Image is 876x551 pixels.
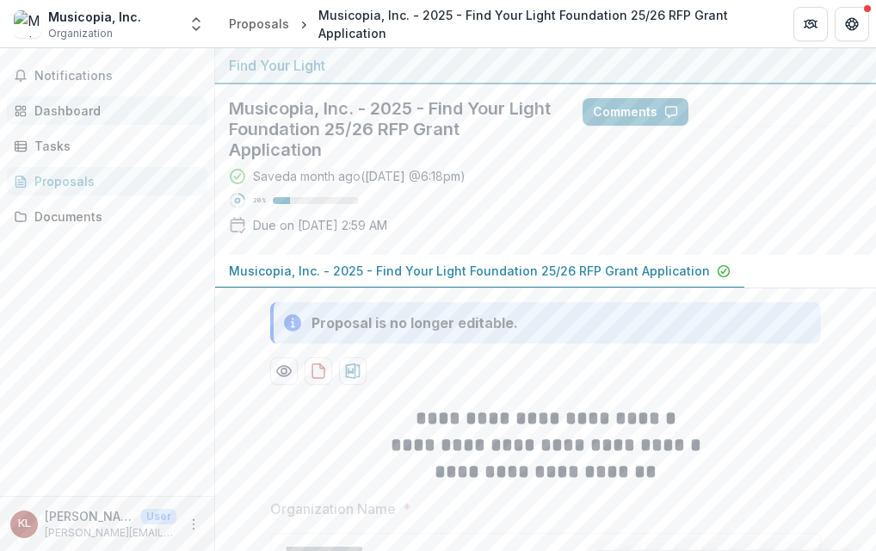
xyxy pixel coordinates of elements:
button: Open entity switcher [184,7,208,41]
a: Proposals [7,167,207,195]
div: Proposals [229,15,289,33]
button: Notifications [7,62,207,90]
div: Tasks [34,137,194,155]
p: 20 % [253,195,266,207]
div: Saved a month ago ( [DATE] @ 6:18pm ) [253,167,466,185]
button: Preview ffd8cfb6-2f32-45d6-b61d-88c172a297f4-0.pdf [270,357,298,385]
p: Due on [DATE] 2:59 AM [253,216,387,234]
button: More [183,514,204,535]
p: Musicopia, Inc. - 2025 - Find Your Light Foundation 25/26 RFP Grant Application [229,262,710,280]
div: Musicopia, Inc. [48,8,141,26]
h2: Musicopia, Inc. - 2025 - Find Your Light Foundation 25/26 RFP Grant Application [229,98,555,160]
button: download-proposal [339,357,367,385]
div: Find Your Light [229,55,862,76]
p: Organization Name [270,498,396,519]
div: Proposal is no longer editable. [312,313,518,333]
button: download-proposal [305,357,332,385]
button: Comments [583,98,688,126]
span: Notifications [34,69,200,84]
div: Kate Lombardi [18,518,31,529]
button: Answer Suggestions [695,98,862,126]
a: Dashboard [7,96,207,125]
button: Get Help [835,7,869,41]
button: Partners [793,7,828,41]
div: Proposals [34,172,194,190]
img: Musicopia, Inc. [14,10,41,38]
div: Documents [34,207,194,226]
span: Organization [48,26,113,41]
a: Tasks [7,132,207,160]
a: Proposals [222,11,296,36]
nav: breadcrumb [222,3,773,46]
a: Documents [7,202,207,231]
div: Musicopia, Inc. - 2025 - Find Your Light Foundation 25/26 RFP Grant Application [318,6,766,42]
p: [PERSON_NAME] [45,507,134,525]
p: User [141,509,176,524]
div: Dashboard [34,102,194,120]
p: [PERSON_NAME][EMAIL_ADDRESS][DOMAIN_NAME] [45,525,176,541]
